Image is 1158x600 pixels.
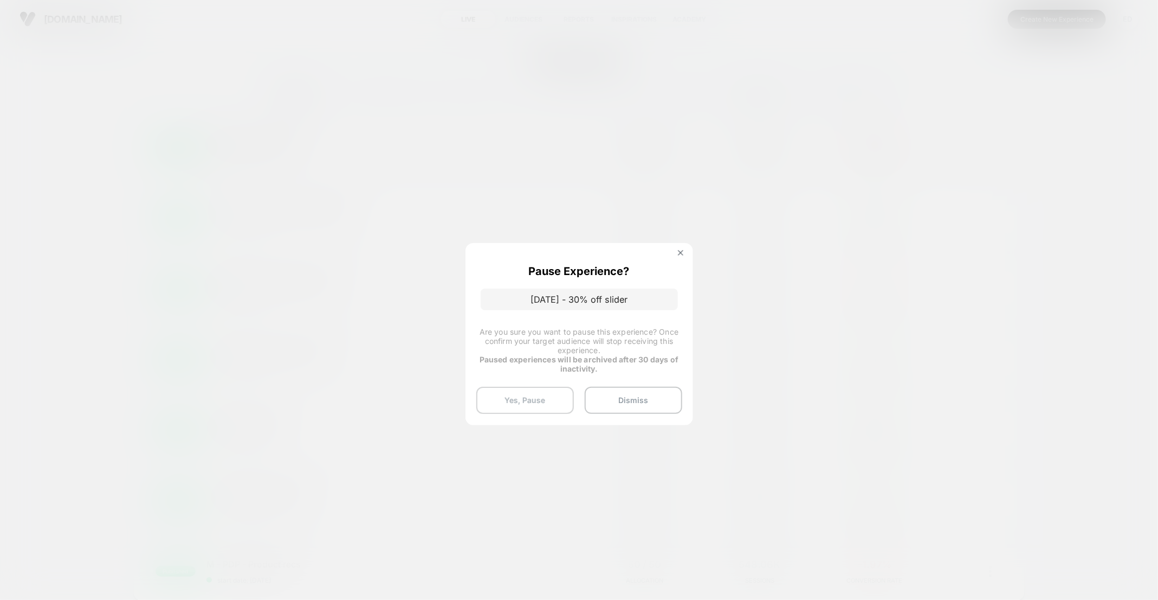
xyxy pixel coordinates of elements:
span: Are you sure you want to pause this experience? Once confirm your target audience will stop recei... [480,327,678,355]
p: Pause Experience? [529,265,630,278]
p: [DATE] - 30% off slider [481,289,678,310]
strong: Paused experiences will be archived after 30 days of inactivity. [480,355,678,373]
button: Yes, Pause [476,387,574,414]
img: close [678,250,683,256]
button: Dismiss [585,387,682,414]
